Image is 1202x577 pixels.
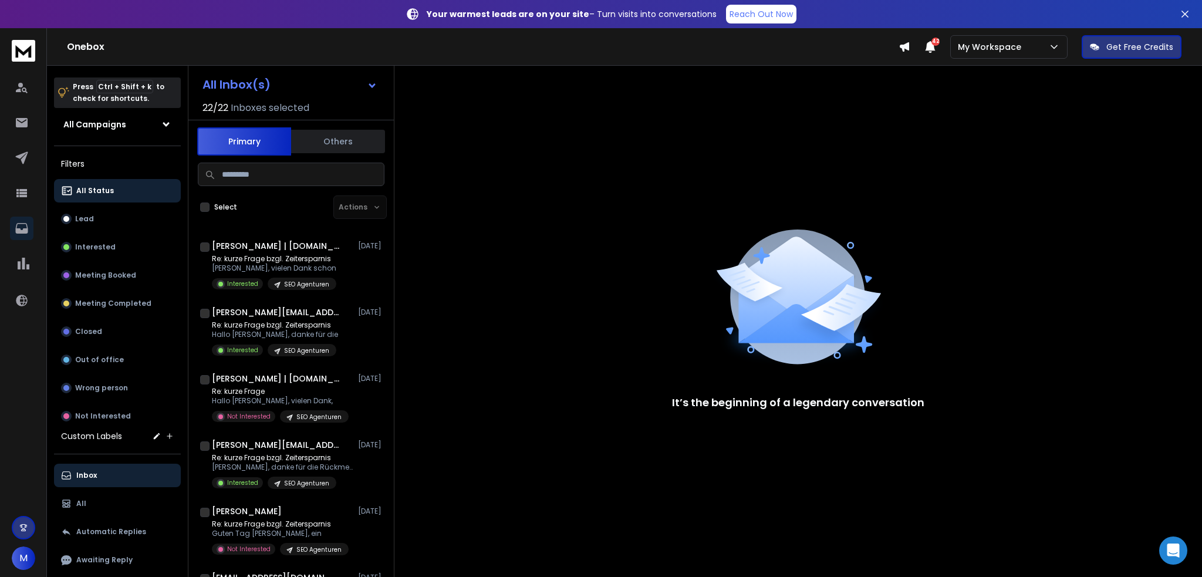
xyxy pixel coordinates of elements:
[212,453,353,463] p: Re: kurze Frage bzgl. Zeitersparnis
[730,8,793,20] p: Reach Out Now
[54,376,181,400] button: Wrong person
[75,242,116,252] p: Interested
[1106,41,1173,53] p: Get Free Credits
[212,254,336,264] p: Re: kurze Frage bzgl. Zeitersparnis
[358,308,384,317] p: [DATE]
[54,235,181,259] button: Interested
[227,478,258,487] p: Interested
[193,73,387,96] button: All Inbox(s)
[76,471,97,480] p: Inbox
[54,113,181,136] button: All Campaigns
[231,101,309,115] h3: Inboxes selected
[54,548,181,572] button: Awaiting Reply
[284,479,329,488] p: SEO Agenturen
[296,413,342,421] p: SEO Agenturen
[212,519,349,529] p: Re: kurze Frage bzgl. Zeitersparnis
[76,499,86,508] p: All
[12,546,35,570] button: M
[1159,536,1187,565] div: Open Intercom Messenger
[212,396,349,406] p: Hallo [PERSON_NAME], vielen Dank,
[73,81,164,104] p: Press to check for shortcuts.
[227,545,271,554] p: Not Interested
[212,439,341,451] h1: [PERSON_NAME][EMAIL_ADDRESS][DOMAIN_NAME]
[76,555,133,565] p: Awaiting Reply
[197,127,291,156] button: Primary
[54,464,181,487] button: Inbox
[212,463,353,472] p: [PERSON_NAME], danke für die Rückmeldung,
[227,412,271,421] p: Not Interested
[54,156,181,172] h3: Filters
[54,264,181,287] button: Meeting Booked
[54,492,181,515] button: All
[75,327,102,336] p: Closed
[75,355,124,365] p: Out of office
[54,348,181,372] button: Out of office
[12,40,35,62] img: logo
[67,40,899,54] h1: Onebox
[54,179,181,203] button: All Status
[212,320,338,330] p: Re: kurze Frage bzgl. Zeitersparnis
[212,240,341,252] h1: [PERSON_NAME] | [DOMAIN_NAME]
[1082,35,1181,59] button: Get Free Credits
[76,186,114,195] p: All Status
[427,8,717,20] p: – Turn visits into conversations
[212,387,349,396] p: Re: kurze Frage
[96,80,153,93] span: Ctrl + Shift + k
[931,38,940,46] span: 42
[54,320,181,343] button: Closed
[214,203,237,212] label: Select
[284,280,329,289] p: SEO Agenturen
[212,306,341,318] h1: [PERSON_NAME][EMAIL_ADDRESS][DOMAIN_NAME]
[212,505,282,517] h1: [PERSON_NAME]
[672,394,924,411] p: It’s the beginning of a legendary conversation
[227,279,258,288] p: Interested
[291,129,385,154] button: Others
[61,430,122,442] h3: Custom Labels
[76,527,146,536] p: Automatic Replies
[358,374,384,383] p: [DATE]
[726,5,796,23] a: Reach Out Now
[75,299,151,308] p: Meeting Completed
[202,79,271,90] h1: All Inbox(s)
[54,404,181,428] button: Not Interested
[75,214,94,224] p: Lead
[427,8,589,20] strong: Your warmest leads are on your site
[284,346,329,355] p: SEO Agenturen
[227,346,258,355] p: Interested
[212,373,341,384] h1: [PERSON_NAME] | [DOMAIN_NAME]
[358,507,384,516] p: [DATE]
[75,383,128,393] p: Wrong person
[296,545,342,554] p: SEO Agenturen
[54,292,181,315] button: Meeting Completed
[75,271,136,280] p: Meeting Booked
[54,520,181,544] button: Automatic Replies
[358,440,384,450] p: [DATE]
[202,101,228,115] span: 22 / 22
[958,41,1026,53] p: My Workspace
[212,264,336,273] p: [PERSON_NAME], vielen Dank schon
[358,241,384,251] p: [DATE]
[54,207,181,231] button: Lead
[63,119,126,130] h1: All Campaigns
[212,330,338,339] p: Hallo [PERSON_NAME], danke für die
[75,411,131,421] p: Not Interested
[212,529,349,538] p: Guten Tag [PERSON_NAME], ein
